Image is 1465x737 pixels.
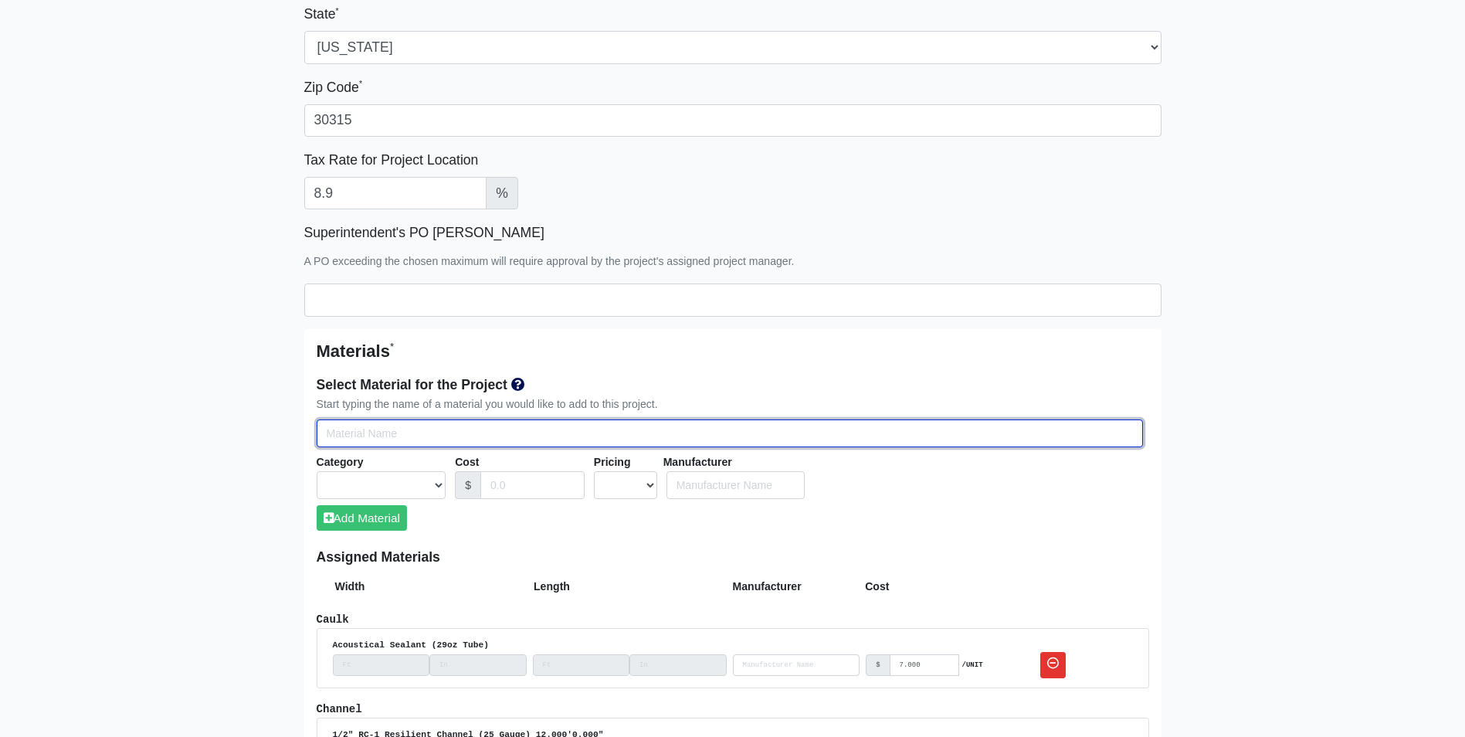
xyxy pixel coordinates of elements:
[317,419,1143,448] input: Search
[455,471,481,500] div: $
[666,471,805,500] input: Search
[317,456,364,468] strong: Category
[865,580,889,593] strong: Cost
[333,654,430,676] input: width_feet
[733,654,860,676] input: Search
[304,76,363,98] label: Zip Code
[317,611,1149,688] li: Caulk
[663,456,732,468] strong: Manufacturer
[317,505,407,531] button: Add Material
[534,580,570,593] strong: Length
[317,549,1149,565] h6: Assigned Materials
[429,654,527,676] input: width_inches
[962,660,983,671] strong: /UNIT
[304,149,479,171] label: Tax Rate for Project Location
[317,377,507,392] strong: Select Material for the Project
[486,177,518,209] span: %
[304,3,339,25] label: State
[317,341,1149,362] h5: Materials
[304,222,544,243] label: Superintendent's PO [PERSON_NAME]
[866,654,890,676] div: $
[733,580,802,593] strong: Manufacturer
[333,638,1133,652] div: Acoustical Sealant (29oz Tube)
[317,396,1149,413] div: Start typing the name of a material you would like to add to this project.
[455,456,479,468] strong: Cost
[594,456,631,468] strong: Pricing
[335,580,365,593] strong: Width
[629,654,727,676] input: length_inches
[480,471,585,500] input: Cost
[304,255,795,267] small: A PO exceeding the chosen maximum will require approval by the project's assigned project manager.
[533,654,630,676] input: length_feet
[890,654,959,676] input: Cost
